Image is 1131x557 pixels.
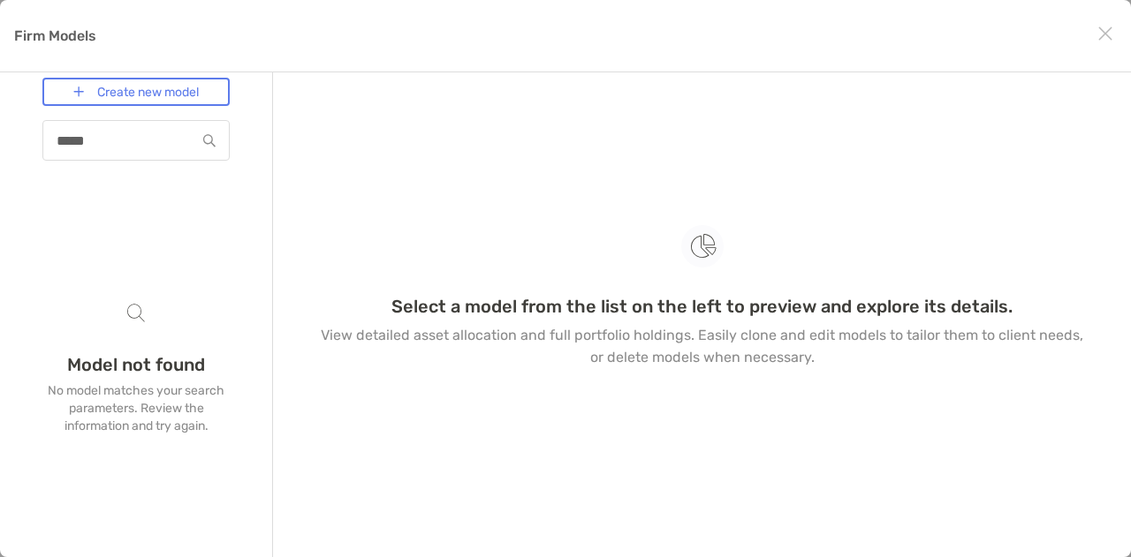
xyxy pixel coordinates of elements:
h3: Model not found [67,354,205,375]
img: input icon [203,134,216,147]
h3: Select a model from the list on the left to preview and explore its details. [391,296,1013,317]
a: Create new model [42,78,230,106]
button: Close modal [1092,21,1119,48]
p: No model matches your search parameters. Review the information and try again. [42,382,230,435]
p: Firm Models [14,25,96,47]
p: View detailed asset allocation and full portfolio holdings. Easily clone and edit models to tailo... [315,324,1089,368]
